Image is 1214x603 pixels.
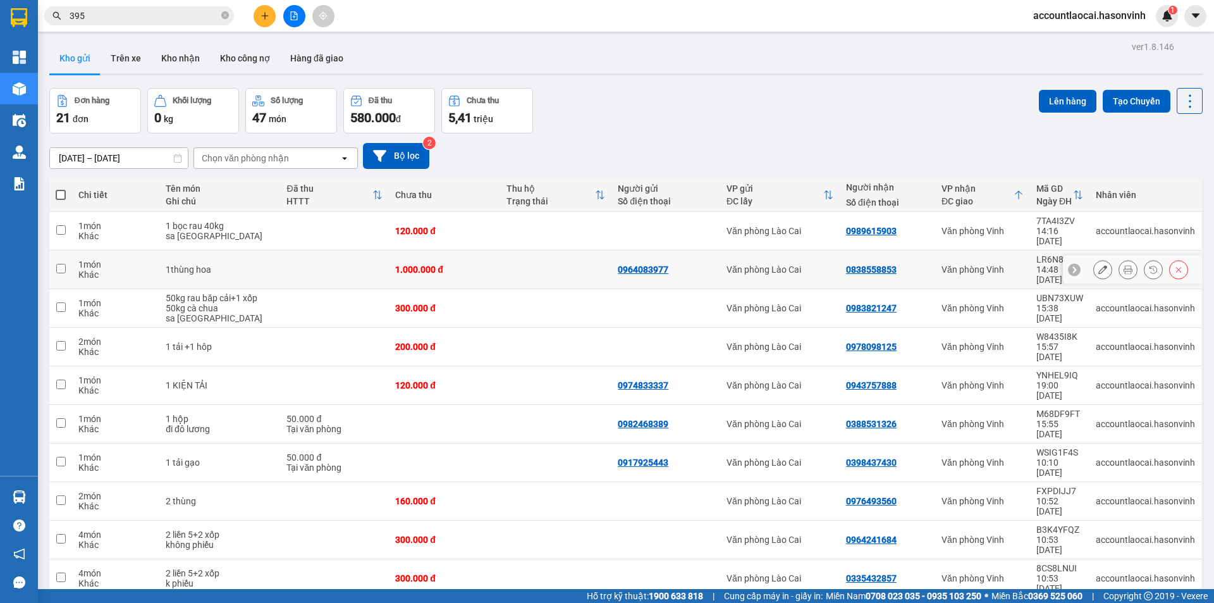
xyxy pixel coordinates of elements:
div: 300.000 đ [395,303,494,313]
div: Số lượng [271,96,303,105]
div: Văn phòng Lào Cai [727,226,833,236]
button: aim [312,5,334,27]
span: accountlaocai.hasonvinh [1023,8,1156,23]
div: đi đô lương [166,424,274,434]
div: 0989615903 [846,226,897,236]
button: Khối lượng0kg [147,88,239,134]
div: Ngày ĐH [1036,196,1073,206]
div: 10:53 [DATE] [1036,535,1083,555]
div: 120.000 đ [395,226,494,236]
button: Tạo Chuyến [1103,90,1170,113]
button: Số lượng47món [245,88,337,134]
div: Số điện thoại [846,197,929,208]
div: 1 tải gạo [166,457,274,468]
img: logo-vxr [11,8,27,27]
span: close-circle [221,11,229,19]
th: Toggle SortBy [935,178,1030,212]
div: 0964083977 [618,264,668,275]
span: notification [13,548,25,560]
div: M68DF9FT [1036,409,1083,419]
div: Văn phòng Vinh [941,419,1024,429]
img: dashboard-icon [13,51,26,64]
div: 1 KIỆN TẢI [166,380,274,390]
div: Chưa thu [467,96,499,105]
div: accountlaocai.hasonvinh [1096,380,1195,390]
div: 0388531326 [846,419,897,429]
span: 5,41 [448,110,472,125]
div: Đã thu [286,183,372,194]
span: 1 [1170,6,1175,15]
div: 15:55 [DATE] [1036,419,1083,439]
div: 0335432857 [846,573,897,583]
div: 50.000 đ [286,414,383,424]
div: LR6N8JPU [1036,254,1083,264]
span: | [713,589,714,603]
div: 1 món [78,452,153,463]
div: Sửa đơn hàng [1093,260,1112,279]
div: accountlaocai.hasonvinh [1096,226,1195,236]
div: 200.000 đ [395,342,494,352]
img: warehouse-icon [13,490,26,504]
span: Hỗ trợ kỹ thuật: [587,589,703,603]
span: đơn [73,114,89,124]
span: kg [164,114,173,124]
div: 1 tải +1 hôp [166,342,274,352]
div: Mã GD [1036,183,1073,194]
span: món [269,114,286,124]
span: | [1092,589,1094,603]
div: Thu hộ [506,183,595,194]
sup: 2 [423,137,436,149]
div: Chọn văn phòng nhận [202,152,289,165]
div: B3K4YFQZ [1036,525,1083,535]
div: Đã thu [369,96,392,105]
div: ver 1.8.146 [1132,40,1174,54]
th: Toggle SortBy [1030,178,1089,212]
button: Kho nhận [151,43,210,73]
div: 300.000 đ [395,573,494,583]
div: 1 món [78,414,153,424]
span: copyright [1144,592,1153,600]
div: 50kg rau băp cải+1 xốp 50kg cà chua [166,293,274,313]
div: 10:10 [DATE] [1036,457,1083,478]
div: Số điện thoại [618,196,714,206]
button: Bộ lọc [363,143,429,169]
div: 15:57 [DATE] [1036,342,1083,362]
th: Toggle SortBy [280,178,389,212]
div: UBN73XUW [1036,293,1083,303]
div: FXPDIJJ7 [1036,486,1083,496]
div: 14:16 [DATE] [1036,226,1083,246]
div: accountlaocai.hasonvinh [1096,457,1195,468]
div: accountlaocai.hasonvinh [1096,303,1195,313]
strong: 1900 633 818 [649,591,703,601]
div: 0838558853 [846,264,897,275]
span: file-add [290,11,298,20]
div: Văn phòng Vinh [941,496,1024,506]
div: 2 liền 5+2 xốp [166,530,274,540]
div: 2 món [78,491,153,501]
div: 2 liền 5+2 xốp [166,568,274,578]
div: accountlaocai.hasonvinh [1096,342,1195,352]
div: 14:48 [DATE] [1036,264,1083,285]
div: 120.000 đ [395,380,494,390]
div: Nhân viên [1096,190,1195,200]
div: Khác [78,347,153,357]
div: Văn phòng Lào Cai [727,303,833,313]
div: 0974833337 [618,380,668,390]
strong: 0708 023 035 - 0935 103 250 [866,591,981,601]
div: Văn phòng Vinh [941,303,1024,313]
div: YNHEL9IQ [1036,370,1083,380]
div: accountlaocai.hasonvinh [1096,535,1195,545]
div: Tại văn phòng [286,463,383,473]
div: VP gửi [727,183,823,194]
div: accountlaocai.hasonvinh [1096,496,1195,506]
div: Khác [78,385,153,395]
th: Toggle SortBy [500,178,611,212]
div: accountlaocai.hasonvinh [1096,573,1195,583]
div: 1 bọc rau 40kg [166,221,274,231]
div: 2 thùng [166,496,274,506]
span: triệu [474,114,493,124]
img: warehouse-icon [13,146,26,159]
div: 0917925443 [618,457,668,468]
div: Văn phòng Vinh [941,264,1024,275]
div: không phiếu [166,540,274,550]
